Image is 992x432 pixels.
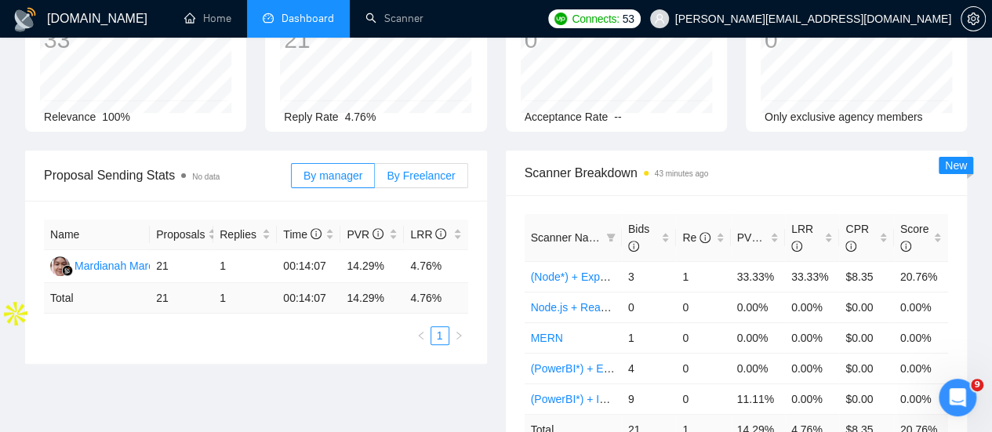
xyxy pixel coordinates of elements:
td: 1 [676,261,730,292]
td: 21 [150,250,213,283]
time: 43 minutes ago [655,169,708,178]
td: $0.00 [839,383,893,414]
li: Next Page [449,326,468,345]
span: 53 [623,10,634,27]
span: info-circle [791,241,802,252]
iframe: Intercom live chat [939,379,976,416]
span: info-circle [372,228,383,239]
img: logo [13,7,38,32]
a: (Node*) + Expert and Beginner. [531,270,684,283]
td: 33.33% [731,261,785,292]
td: 0.00% [785,353,839,383]
span: info-circle [699,232,710,243]
span: Bids [628,223,649,252]
li: Previous Page [412,326,431,345]
span: info-circle [900,241,911,252]
span: By Freelancer [387,169,455,182]
span: CPR [845,223,869,252]
span: Time [283,228,321,241]
a: 1 [431,327,449,344]
li: 1 [431,326,449,345]
td: 4.76% [404,250,467,283]
td: 0.00% [731,322,785,353]
td: 11.11% [731,383,785,414]
span: Proposals [156,226,205,243]
span: PVR [347,228,383,241]
span: 9 [971,379,983,391]
a: searchScanner [365,12,423,25]
span: Dashboard [282,12,334,25]
span: right [454,331,463,340]
span: dashboard [263,13,274,24]
span: 4.76% [345,111,376,123]
span: info-circle [845,241,856,252]
span: LRR [791,223,813,252]
td: 33.33% [785,261,839,292]
th: Proposals [150,220,213,250]
span: Only exclusive agency members [765,111,923,123]
a: MERN [531,332,563,344]
span: user [654,13,665,24]
span: info-circle [311,228,322,239]
span: Re [682,231,710,244]
td: $0.00 [839,353,893,383]
td: 0.00% [894,383,948,414]
td: 0.00% [785,383,839,414]
span: No data [192,172,220,181]
img: upwork-logo.png [554,13,567,25]
span: info-circle [435,228,446,239]
td: 0.00% [894,322,948,353]
a: homeHome [184,12,231,25]
td: 0 [676,383,730,414]
td: $8.35 [839,261,893,292]
td: 20.76% [894,261,948,292]
span: Connects: [572,10,619,27]
span: filter [606,233,616,242]
span: Relevance [44,111,96,123]
td: $0.00 [839,322,893,353]
a: (PowerBI*) + Intermediate [531,393,657,405]
td: 9 [622,383,676,414]
th: Name [44,220,150,250]
td: 4 [622,353,676,383]
span: LRR [410,228,446,241]
button: setting [961,6,986,31]
span: By manager [303,169,362,182]
a: setting [961,13,986,25]
span: Scanner Name [531,231,604,244]
td: 00:14:07 [277,250,340,283]
td: 3 [622,261,676,292]
span: Acceptance Rate [525,111,609,123]
td: 14.29% [340,250,404,283]
button: right [449,326,468,345]
span: left [416,331,426,340]
span: New [945,159,967,172]
td: 0.00% [785,322,839,353]
span: Proposal Sending Stats [44,165,291,185]
th: Replies [213,220,277,250]
img: MM [50,256,70,276]
span: filter [603,226,619,249]
span: Reply Rate [284,111,338,123]
div: Mardianah Mardianah [74,257,181,274]
span: info-circle [762,232,773,243]
td: 0.00% [731,353,785,383]
span: PVR [737,231,774,244]
span: Scanner Breakdown [525,163,949,183]
td: 0 [676,353,730,383]
a: MMMardianah Mardianah [50,259,181,271]
span: setting [961,13,985,25]
span: Score [900,223,929,252]
span: Replies [220,226,259,243]
span: -- [614,111,621,123]
td: 1 [213,250,277,283]
a: (PowerBI*) + Expert [531,362,628,375]
td: 0.00% [894,353,948,383]
span: info-circle [628,241,639,252]
span: 100% [102,111,130,123]
td: 1 [622,322,676,353]
td: 0 [676,322,730,353]
img: gigradar-bm.png [62,265,73,276]
button: left [412,326,431,345]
